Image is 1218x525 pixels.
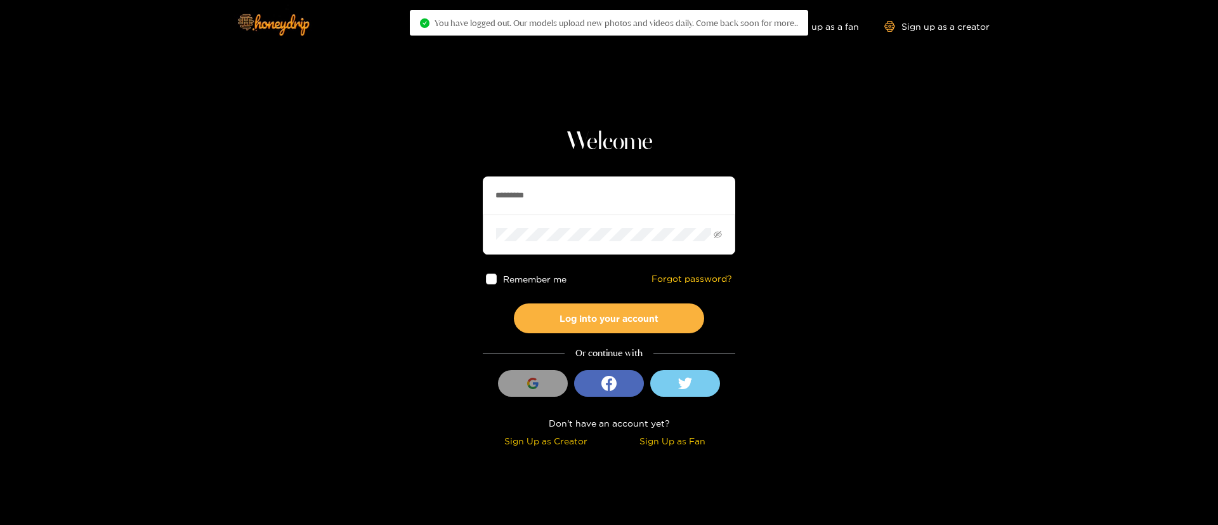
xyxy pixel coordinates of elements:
a: Sign up as a fan [772,21,859,32]
div: Sign Up as Fan [612,434,732,448]
div: Or continue with [483,346,735,361]
span: You have logged out. Our models upload new photos and videos daily. Come back soon for more.. [435,18,798,28]
div: Don't have an account yet? [483,416,735,430]
a: Forgot password? [652,274,732,284]
span: eye-invisible [714,230,722,239]
span: Remember me [503,274,566,284]
div: Sign Up as Creator [486,434,606,448]
h1: Welcome [483,127,735,157]
span: check-circle [420,18,429,28]
button: Log into your account [514,303,704,333]
a: Sign up as a creator [884,21,990,32]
